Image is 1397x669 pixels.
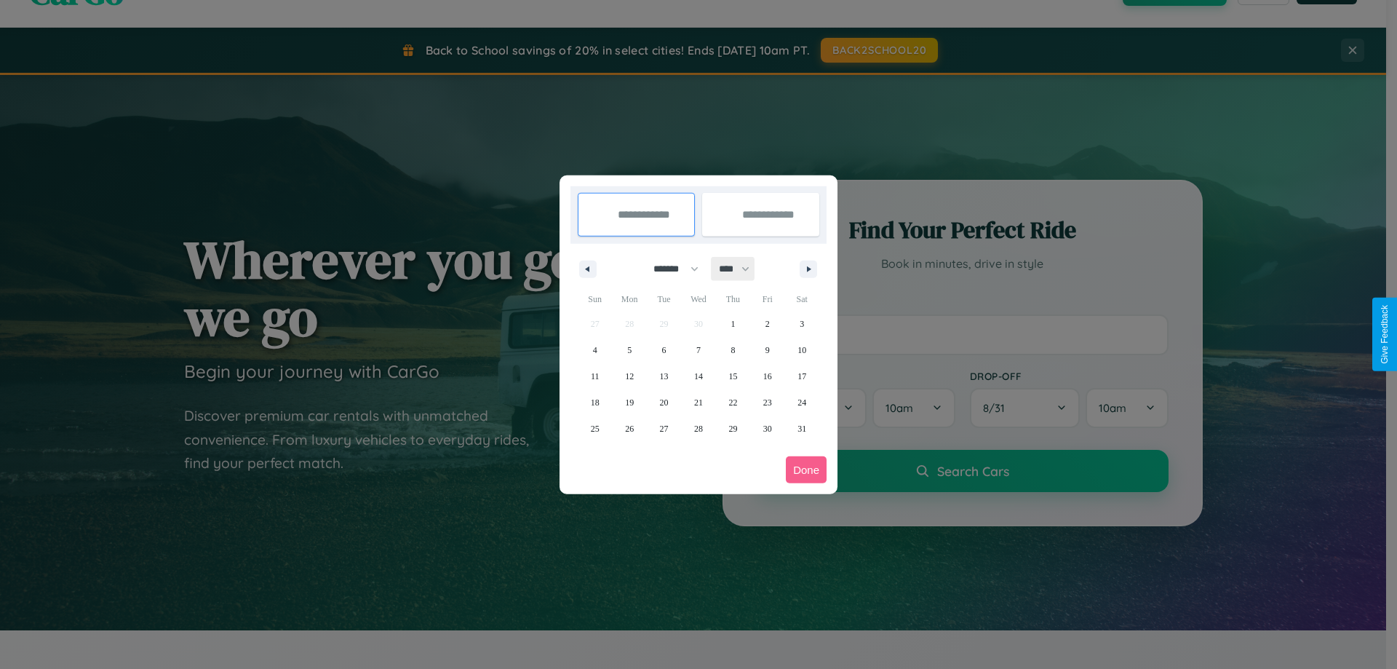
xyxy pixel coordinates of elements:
[728,363,737,389] span: 15
[694,389,703,416] span: 21
[593,337,597,363] span: 4
[765,337,770,363] span: 9
[694,416,703,442] span: 28
[612,337,646,363] button: 5
[750,288,784,311] span: Fri
[647,337,681,363] button: 6
[625,363,634,389] span: 12
[763,389,772,416] span: 23
[731,337,735,363] span: 8
[625,389,634,416] span: 19
[696,337,701,363] span: 7
[728,389,737,416] span: 22
[612,363,646,389] button: 12
[728,416,737,442] span: 29
[800,311,804,337] span: 3
[716,311,750,337] button: 1
[797,363,806,389] span: 17
[750,389,784,416] button: 23
[681,363,715,389] button: 14
[660,389,669,416] span: 20
[647,288,681,311] span: Tue
[647,363,681,389] button: 13
[785,311,819,337] button: 3
[647,416,681,442] button: 27
[612,288,646,311] span: Mon
[578,363,612,389] button: 11
[763,363,772,389] span: 16
[785,288,819,311] span: Sat
[578,288,612,311] span: Sun
[716,288,750,311] span: Thu
[785,416,819,442] button: 31
[716,389,750,416] button: 22
[694,363,703,389] span: 14
[627,337,632,363] span: 5
[681,416,715,442] button: 28
[731,311,735,337] span: 1
[716,363,750,389] button: 15
[786,456,827,483] button: Done
[785,337,819,363] button: 10
[578,389,612,416] button: 18
[1380,305,1390,364] div: Give Feedback
[612,389,646,416] button: 19
[797,416,806,442] span: 31
[785,389,819,416] button: 24
[647,389,681,416] button: 20
[716,416,750,442] button: 29
[625,416,634,442] span: 26
[681,337,715,363] button: 7
[578,416,612,442] button: 25
[716,337,750,363] button: 8
[591,416,600,442] span: 25
[763,416,772,442] span: 30
[681,389,715,416] button: 21
[765,311,770,337] span: 2
[750,416,784,442] button: 30
[750,311,784,337] button: 2
[612,416,646,442] button: 26
[578,337,612,363] button: 4
[797,389,806,416] span: 24
[591,363,600,389] span: 11
[591,389,600,416] span: 18
[797,337,806,363] span: 10
[750,363,784,389] button: 16
[660,363,669,389] span: 13
[750,337,784,363] button: 9
[785,363,819,389] button: 17
[681,288,715,311] span: Wed
[662,337,666,363] span: 6
[660,416,669,442] span: 27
